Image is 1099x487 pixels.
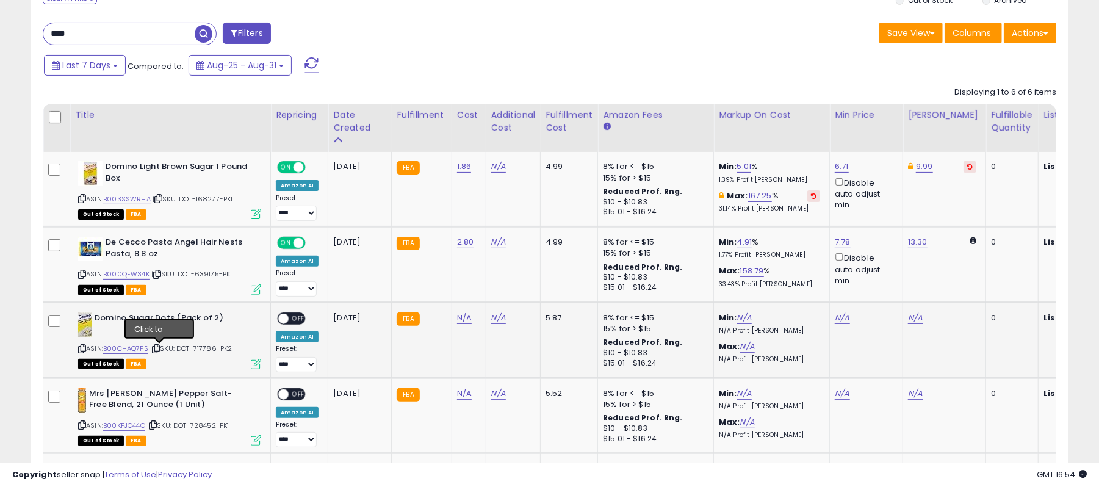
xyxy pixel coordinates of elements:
[95,312,243,327] b: Domino Sugar Dots (Pack of 2)
[835,251,893,286] div: Disable auto adjust min
[1004,23,1056,43] button: Actions
[276,256,319,267] div: Amazon AI
[603,248,704,259] div: 15% for > $15
[153,194,233,204] span: | SKU: DOT-168277-PK1
[719,431,820,439] p: N/A Profit [PERSON_NAME]
[457,312,472,324] a: N/A
[75,109,265,121] div: Title
[546,161,588,172] div: 4.99
[78,237,261,294] div: ASIN:
[719,355,820,364] p: N/A Profit [PERSON_NAME]
[78,209,124,220] span: All listings that are currently out of stock and unavailable for purchase on Amazon
[78,237,103,261] img: 41kgJVj8dqL._SL40_.jpg
[397,237,419,250] small: FBA
[289,389,308,399] span: OFF
[835,109,898,121] div: Min Price
[78,285,124,295] span: All listings that are currently out of stock and unavailable for purchase on Amazon
[603,424,704,434] div: $10 - $10.83
[151,269,232,279] span: | SKU: DOT-639175-PK1
[835,312,849,324] a: N/A
[12,469,57,480] strong: Copyright
[276,269,319,297] div: Preset:
[278,162,294,173] span: ON
[106,237,254,262] b: De Cecco Pasta Angel Hair Nests Pasta, 8.8 oz
[737,388,752,400] a: N/A
[103,269,150,280] a: B000QFW34K
[740,265,764,277] a: 158.79
[78,436,124,446] span: All listings that are currently out of stock and unavailable for purchase on Amazon
[916,161,933,173] a: 9.99
[276,109,323,121] div: Repricing
[546,237,588,248] div: 4.99
[603,237,704,248] div: 8% for <= $15
[719,176,820,184] p: 1.39% Profit [PERSON_NAME]
[603,399,704,410] div: 15% for > $15
[1043,312,1099,323] b: Listed Price:
[126,285,146,295] span: FBA
[748,190,772,202] a: 167.25
[908,162,913,170] i: This overrides the store level Dynamic Max Price for this listing
[991,388,1029,399] div: 0
[546,388,588,399] div: 5.52
[737,236,752,248] a: 4.91
[546,109,593,134] div: Fulfillment Cost
[603,348,704,358] div: $10 - $10.83
[103,420,145,431] a: B00KFJO44O
[397,312,419,326] small: FBA
[879,23,943,43] button: Save View
[719,161,820,184] div: %
[908,312,923,324] a: N/A
[714,104,830,152] th: The percentage added to the cost of goods (COGS) that forms the calculator for Min & Max prices.
[1043,161,1099,172] b: Listed Price:
[223,23,270,44] button: Filters
[719,402,820,411] p: N/A Profit [PERSON_NAME]
[719,416,740,428] b: Max:
[150,344,232,353] span: | SKU: DOT-717786-PK2
[953,27,991,39] span: Columns
[908,109,981,121] div: [PERSON_NAME]
[719,388,737,399] b: Min:
[126,436,146,446] span: FBA
[278,238,294,248] span: ON
[719,161,737,172] b: Min:
[970,237,976,245] i: Calculated using Dynamic Max Price.
[835,176,893,211] div: Disable auto adjust min
[276,194,319,222] div: Preset:
[333,109,386,134] div: Date Created
[719,326,820,335] p: N/A Profit [PERSON_NAME]
[103,344,148,354] a: B00CHAQ7FS
[78,161,261,218] div: ASIN:
[276,180,319,191] div: Amazon AI
[491,161,506,173] a: N/A
[457,236,474,248] a: 2.80
[491,312,506,324] a: N/A
[333,161,382,172] div: [DATE]
[603,207,704,217] div: $15.01 - $16.24
[333,388,382,399] div: [DATE]
[719,109,824,121] div: Markup on Cost
[954,87,1056,98] div: Displaying 1 to 6 of 6 items
[603,413,683,423] b: Reduced Prof. Rng.
[457,161,472,173] a: 1.86
[126,209,146,220] span: FBA
[78,312,261,368] div: ASIN:
[304,162,323,173] span: OFF
[719,265,740,276] b: Max:
[908,388,923,400] a: N/A
[811,193,816,199] i: Revert to store-level Max Markup
[719,192,724,200] i: This overrides the store level max markup for this listing
[12,469,212,481] div: seller snap | |
[333,237,382,248] div: [DATE]
[78,161,103,186] img: 51ldMwfcHOL._SL40_.jpg
[103,194,151,204] a: B003SSWRHA
[276,420,319,448] div: Preset:
[276,345,319,372] div: Preset:
[603,173,704,184] div: 15% for > $15
[719,237,820,259] div: %
[835,161,849,173] a: 6.71
[603,434,704,444] div: $15.01 - $16.24
[991,161,1029,172] div: 0
[1037,469,1087,480] span: 2025-09-8 16:54 GMT
[603,283,704,293] div: $15.01 - $16.24
[304,238,323,248] span: OFF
